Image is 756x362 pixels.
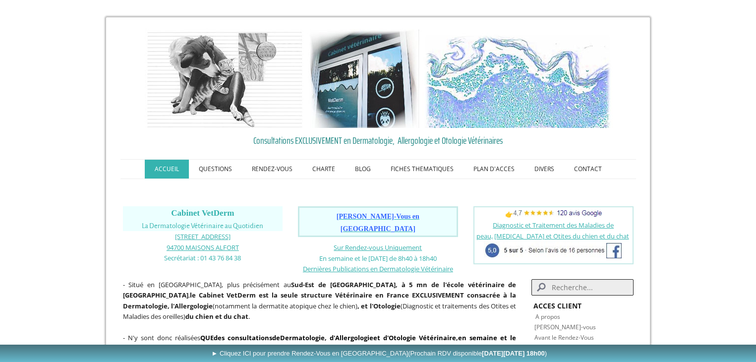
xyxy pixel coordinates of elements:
a: [PERSON_NAME]-Vous en [GEOGRAPHIC_DATA] [337,213,419,233]
strong: , [456,333,458,342]
span: ► Cliquez ICI pour prendre Rendez-Vous en [GEOGRAPHIC_DATA] [211,350,547,357]
a: Avant le Rendez-Vous [534,333,594,342]
span: En semaine et le [DATE] de 8h40 à 18h40 [319,254,437,263]
b: , et l'Otologie [357,302,401,310]
strong: Sud-Est de [GEOGRAPHIC_DATA], à 5 mn de l'école vétérinaire de [GEOGRAPHIC_DATA] [123,280,517,300]
a: Sur Rendez-vous Uniquement [334,243,422,252]
strong: QUE [200,333,214,342]
a: consultations [228,333,272,342]
a: A propos [535,312,560,321]
strong: des [214,333,225,342]
a: aire [443,333,456,342]
a: [STREET_ADDRESS] [175,232,231,241]
a: Otologie Vétérin [389,333,443,342]
a: Consultations EXCLUSIVEMENT en Dermatologie, Allergologie et Otologie Vétérinaires [123,133,634,148]
a: Déroulement de la consultation [534,344,621,352]
b: [DATE][DATE] 18h00 [482,350,545,357]
strong: du chien et du chat [185,312,248,321]
span: , [144,344,146,353]
span: plus [267,344,280,353]
a: DIVERS [524,160,564,179]
span: La Dermatologie Vétérinaire au Quotidien [142,222,263,230]
a: CONTACT [564,160,612,179]
strong: le [190,291,196,300]
span: 👉 [505,210,602,219]
input: Search [531,279,633,296]
a: PLAN D'ACCES [464,160,524,179]
a: RENDEZ-VOUS [242,160,302,179]
span: Cabinet VetDerm [171,208,234,218]
a: Dermatologie [280,333,325,342]
strong: de , d' et d' [228,333,443,342]
a: Allergologie [335,333,373,342]
a: BLOG [345,160,381,179]
span: (Prochain RDV disponible ) [408,350,547,357]
strong: ACCES CLIENT [533,301,582,310]
span: 94700 MAISONS ALFORT [167,243,239,252]
a: QUESTIONS [189,160,242,179]
a: 94700 MAISONS ALFORT [167,242,239,252]
a: Dernières Publications en Dermatologie Vétérinaire [303,264,453,273]
a: [PERSON_NAME]-vous [534,323,596,331]
a: [MEDICAL_DATA] et Otites du chien et du chat [494,232,629,241]
a: FICHES THEMATIQUES [381,160,464,179]
b: France EXCLUSIVEMENT consacrée à la Dermatologie, l'Allergologie [123,291,517,310]
a: CHARTE [302,160,345,179]
span: [STREET_ADDRESS] [175,232,231,241]
a: ACCUEIL [145,160,189,179]
span: par le Docteur [PERSON_NAME] [146,344,252,353]
b: , [146,344,254,353]
b: Cabinet VetDerm est la seule structure Vétérinaire en [199,291,384,300]
span: - Situé en [GEOGRAPHIC_DATA], plus précisément au , (notamment la dermatite atopique chez le chie... [123,280,517,321]
span: Secrétariat : 01 43 76 84 38 [164,253,241,262]
a: Diagnostic et Traitement des Maladies de peau, [476,221,614,241]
